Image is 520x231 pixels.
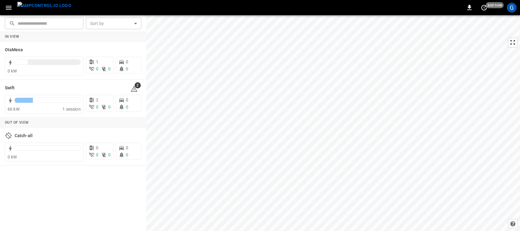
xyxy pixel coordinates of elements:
span: 0 [126,105,128,109]
span: 0 kW [8,69,17,73]
span: 66 kW [8,107,19,112]
strong: In View [5,34,19,39]
span: 0 [126,59,128,64]
img: ampcontrol.io logo [17,2,71,9]
div: profile-icon [507,3,517,12]
span: 1 session [62,107,80,112]
span: 0 [108,66,111,71]
span: 0 [126,152,128,157]
span: 0 [126,98,128,102]
h6: Swift [5,85,15,91]
span: 1 [96,59,98,64]
span: 2 [135,82,141,88]
span: 0 [96,105,98,109]
span: just now [486,2,504,8]
span: 0 [126,145,128,150]
strong: Out of View [5,120,29,125]
button: set refresh interval [479,3,489,12]
h6: OtaMesa [5,47,23,53]
span: 0 [108,105,111,109]
span: 0 [108,152,111,157]
h6: Catch-all [15,133,33,139]
span: 0 [96,145,98,150]
span: 0 kW [8,155,17,159]
span: 0 [96,66,98,71]
span: 2 [96,98,98,102]
span: 0 [96,152,98,157]
span: 0 [126,66,128,71]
